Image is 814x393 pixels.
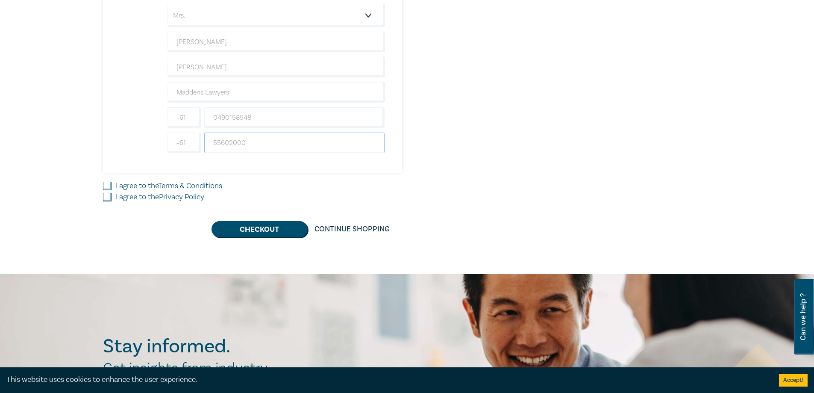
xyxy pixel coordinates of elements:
[6,374,766,385] div: This website uses cookies to enhance the user experience.
[168,57,385,77] input: Last Name*
[779,374,808,387] button: Accept cookies
[204,107,385,128] input: Mobile*
[168,133,201,153] input: +61
[204,133,385,153] input: Phone
[168,32,385,52] input: First Name*
[308,221,397,237] a: Continue Shopping
[799,284,807,349] span: Can we help ?
[158,181,222,191] a: Terms & Conditions
[116,192,204,203] label: I agree to the
[168,82,385,103] input: Company
[159,192,204,202] a: Privacy Policy
[116,180,222,192] label: I agree to the
[103,335,305,358] h2: Stay informed.
[168,107,201,128] input: +61
[212,221,308,237] button: Checkout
